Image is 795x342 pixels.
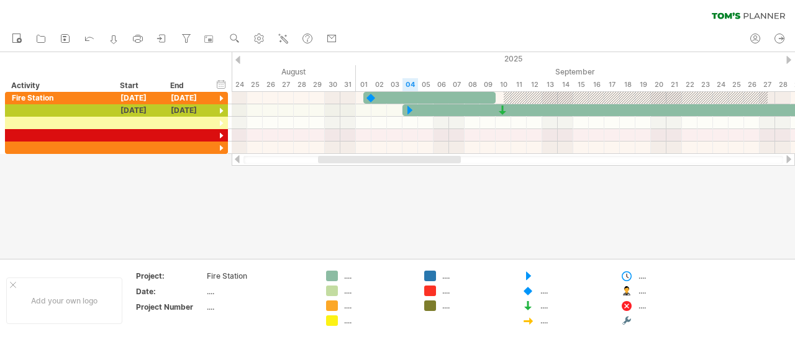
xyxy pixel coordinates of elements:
div: [DATE] [114,104,165,116]
div: Wednesday, 10 September 2025 [496,78,511,91]
div: Saturday, 6 September 2025 [434,78,449,91]
div: Date: [136,286,204,297]
div: Thursday, 28 August 2025 [294,78,309,91]
div: Friday, 12 September 2025 [527,78,542,91]
div: .... [207,302,311,312]
div: Tuesday, 23 September 2025 [697,78,713,91]
div: [DATE] [165,104,215,116]
div: Thursday, 18 September 2025 [620,78,635,91]
div: Activity [11,79,107,92]
div: Friday, 26 September 2025 [744,78,760,91]
div: Monday, 25 August 2025 [247,78,263,91]
div: Project Number [136,302,204,312]
div: .... [442,286,510,296]
div: Fire Station [207,271,311,281]
div: Add your own logo [6,277,122,324]
div: .... [344,315,412,326]
div: Tuesday, 26 August 2025 [263,78,278,91]
div: Saturday, 13 September 2025 [542,78,558,91]
div: Tuesday, 16 September 2025 [589,78,604,91]
div: .... [442,300,510,311]
div: Sunday, 28 September 2025 [775,78,791,91]
div: Tuesday, 2 September 2025 [371,78,387,91]
div: Monday, 1 September 2025 [356,78,371,91]
div: .... [638,271,706,281]
div: [DATE] [165,92,215,104]
div: Sunday, 14 September 2025 [558,78,573,91]
div: Wednesday, 24 September 2025 [713,78,729,91]
div: .... [207,286,311,297]
div: Monday, 22 September 2025 [682,78,697,91]
div: .... [540,300,608,311]
div: .... [442,271,510,281]
div: Saturday, 27 September 2025 [760,78,775,91]
div: Fire Station [12,92,107,104]
div: .... [638,286,706,296]
div: Thursday, 25 September 2025 [729,78,744,91]
div: Sunday, 24 August 2025 [232,78,247,91]
div: Saturday, 20 September 2025 [651,78,666,91]
div: Sunday, 31 August 2025 [340,78,356,91]
div: .... [344,286,412,296]
div: Monday, 15 September 2025 [573,78,589,91]
div: Tuesday, 9 September 2025 [480,78,496,91]
div: Friday, 5 September 2025 [418,78,434,91]
div: Saturday, 30 August 2025 [325,78,340,91]
div: .... [540,286,608,296]
div: .... [344,271,412,281]
div: [DATE] [114,92,165,104]
div: .... [540,315,608,326]
div: Thursday, 4 September 2025 [402,78,418,91]
div: End [170,79,207,92]
div: Sunday, 21 September 2025 [666,78,682,91]
div: Start [120,79,157,92]
div: Monday, 8 September 2025 [465,78,480,91]
div: .... [638,300,706,311]
div: Sunday, 7 September 2025 [449,78,465,91]
div: Wednesday, 3 September 2025 [387,78,402,91]
div: Wednesday, 17 September 2025 [604,78,620,91]
div: Friday, 19 September 2025 [635,78,651,91]
div: Wednesday, 27 August 2025 [278,78,294,91]
div: Project: [136,271,204,281]
div: .... [344,300,412,311]
div: Thursday, 11 September 2025 [511,78,527,91]
div: Friday, 29 August 2025 [309,78,325,91]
